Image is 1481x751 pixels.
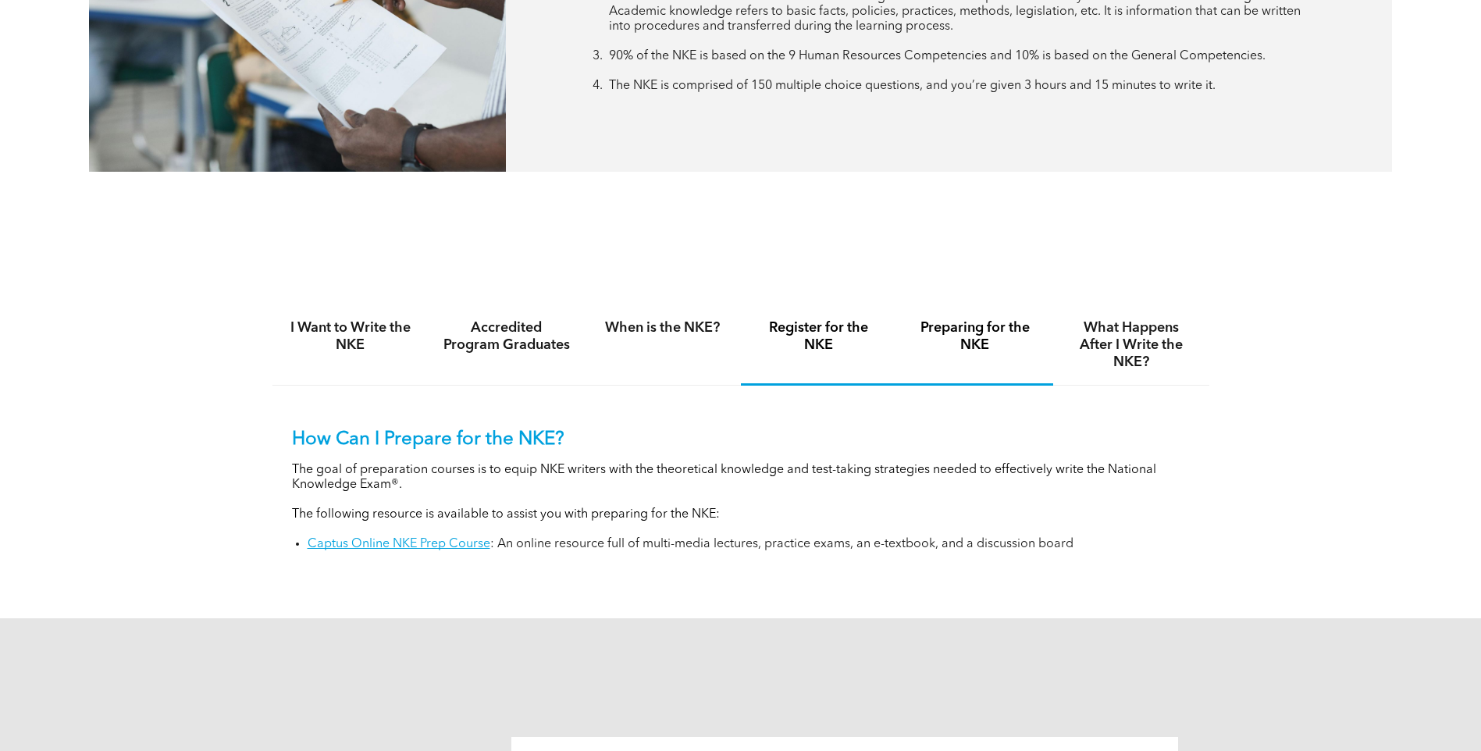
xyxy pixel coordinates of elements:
[292,463,1190,493] p: The goal of preparation courses is to equip NKE writers with the theoretical knowledge and test-t...
[755,319,883,354] h4: Register for the NKE
[287,319,415,354] h4: I Want to Write the NKE
[308,537,1190,552] li: : An online resource full of multi-media lectures, practice exams, an e-textbook, and a discussio...
[609,80,1216,92] span: The NKE is comprised of 150 multiple choice questions, and you’re given 3 hours and 15 minutes to...
[443,319,571,354] h4: Accredited Program Graduates
[1067,319,1195,371] h4: What Happens After I Write the NKE?
[308,538,490,550] a: Captus Online NKE Prep Course
[292,429,1190,451] p: How Can I Prepare for the NKE?
[609,50,1266,62] span: 90% of the NKE is based on the 9 Human Resources Competencies and 10% is based on the General Com...
[911,319,1039,354] h4: Preparing for the NKE
[599,319,727,336] h4: When is the NKE?
[292,507,1190,522] p: The following resource is available to assist you with preparing for the NKE:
